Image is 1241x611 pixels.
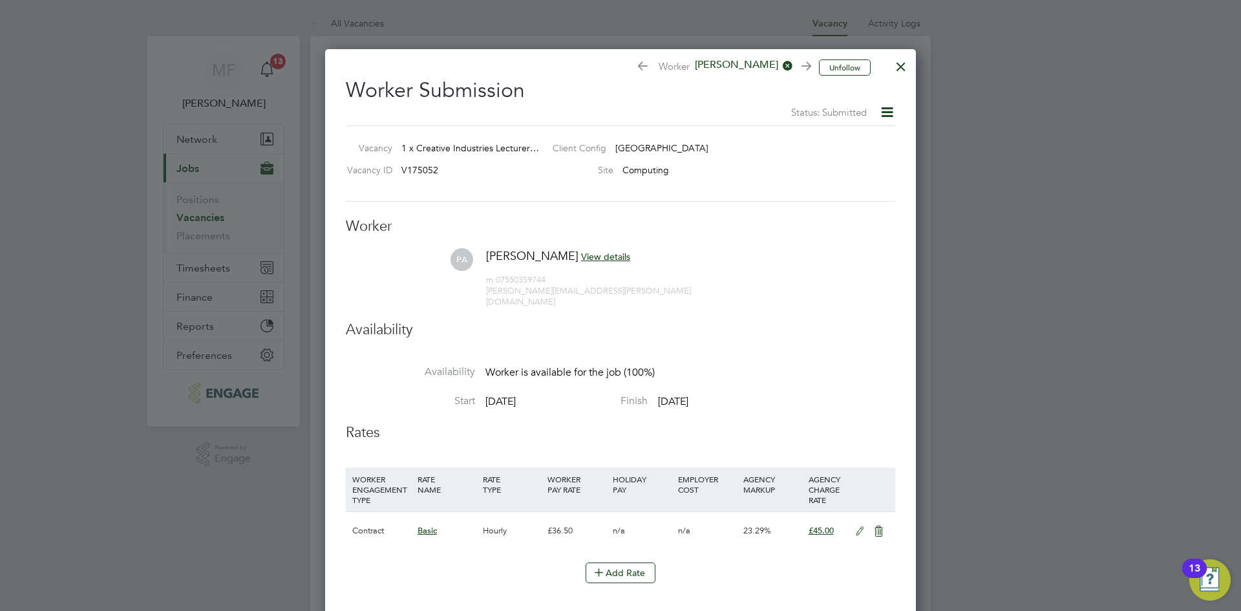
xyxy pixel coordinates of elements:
[480,467,545,501] div: RATE TYPE
[346,423,895,442] h3: Rates
[346,365,475,379] label: Availability
[791,106,867,118] span: Status: Submitted
[613,525,625,536] span: n/a
[544,512,610,550] div: £36.50
[658,395,688,408] span: [DATE]
[486,274,546,285] span: 07550359744
[414,467,480,501] div: RATE NAME
[518,394,648,408] label: Finish
[486,274,496,285] span: m:
[346,394,475,408] label: Start
[341,164,392,176] label: Vacancy ID
[819,59,871,76] button: Unfollow
[349,512,414,550] div: Contract
[1189,559,1231,601] button: Open Resource Center, 13 new notifications
[451,248,473,271] span: PA
[486,248,578,263] span: [PERSON_NAME]
[809,525,834,536] span: £45.00
[615,142,708,154] span: [GEOGRAPHIC_DATA]
[743,525,771,536] span: 23.29%
[485,395,516,408] span: [DATE]
[401,164,438,176] span: V175052
[346,67,895,120] h2: Worker Submission
[678,525,690,536] span: n/a
[542,164,613,176] label: Site
[480,512,545,550] div: Hourly
[636,58,809,76] span: Worker
[805,467,849,511] div: AGENCY CHARGE RATE
[675,467,740,501] div: EMPLOYER COST
[610,467,675,501] div: HOLIDAY PAY
[349,467,414,511] div: WORKER ENGAGEMENT TYPE
[341,142,392,154] label: Vacancy
[401,142,539,154] span: 1 x Creative Industries Lecturer…
[690,58,793,72] span: [PERSON_NAME]
[418,525,437,536] span: Basic
[544,467,610,501] div: WORKER PAY RATE
[346,321,895,339] h3: Availability
[485,366,655,379] span: Worker is available for the job (100%)
[740,467,805,501] div: AGENCY MARKUP
[542,142,606,154] label: Client Config
[581,251,630,263] span: View details
[1189,568,1200,585] div: 13
[486,285,691,307] span: [PERSON_NAME][EMAIL_ADDRESS][PERSON_NAME][DOMAIN_NAME]
[622,164,669,176] span: Computing
[346,217,895,236] h3: Worker
[586,563,655,583] button: Add Rate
